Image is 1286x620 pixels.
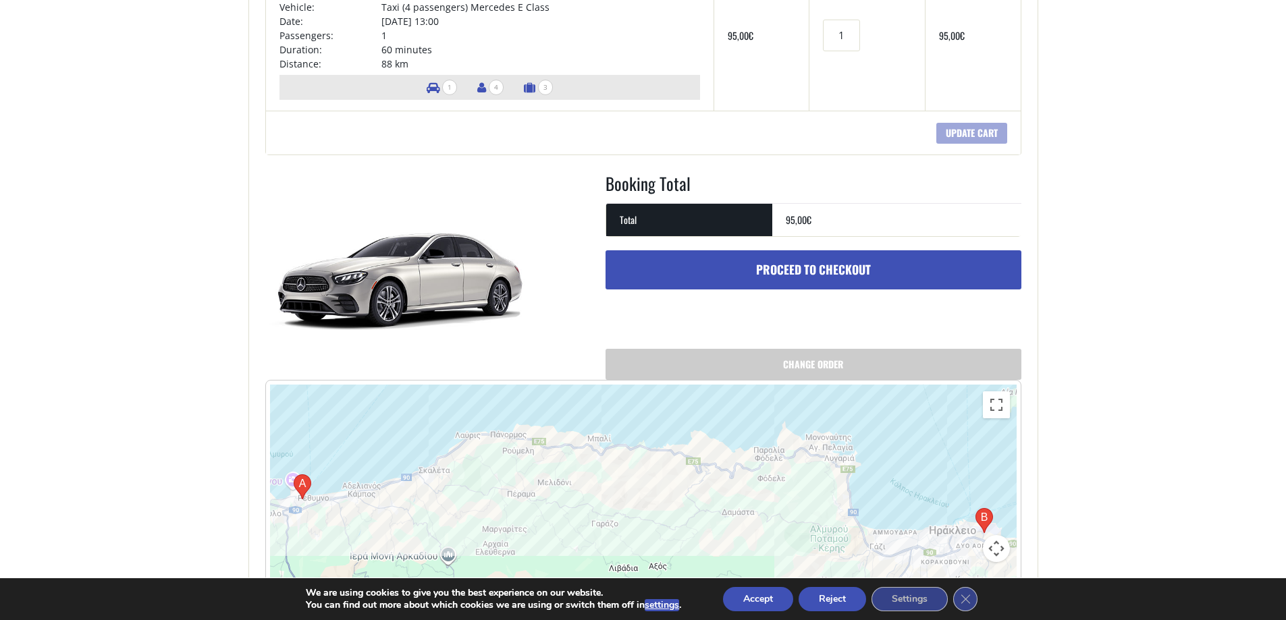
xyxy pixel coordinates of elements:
td: Passengers: [279,28,382,43]
bdi: 95,00 [786,213,811,227]
span: € [749,28,753,43]
td: [DATE] 13:00 [381,14,700,28]
td: Date: [279,14,382,28]
div: Διεθνής Aερολιμήν Ηρακλείου Νίκος Καζαντζάκης, Λεωφ. Ικάρου 26, Νέα Αλικαρνασσός 716 01, Ελλάδα [975,508,993,533]
button: Accept [723,587,793,611]
li: Number of passengers [471,75,510,100]
span: 3 [538,80,553,95]
a: Proceed to checkout [606,250,1021,289]
bdi: 95,00 [728,28,753,43]
h2: Booking Total [606,171,1021,204]
p: We are using cookies to give you the best experience on our website. [306,587,681,599]
td: 60 minutes [381,43,700,57]
bdi: 95,00 [939,28,965,43]
button: Settings [872,587,948,611]
li: Number of luggage items [517,75,560,100]
td: Distance: [279,57,382,71]
li: Number of vehicles [420,75,464,100]
button: Εναλλαγή προβολής πλήρους οθόνης [983,391,1010,418]
td: 1 [381,28,700,43]
iframe: Secure express checkout frame [814,296,1024,334]
span: € [807,213,811,227]
a: Change order [606,349,1021,380]
button: Close GDPR Cookie Banner [953,587,977,611]
button: Reject [799,587,866,611]
td: Duration: [279,43,382,57]
img: Taxi (4 passengers) Mercedes E Class [265,171,535,374]
td: 88 km [381,57,700,71]
input: Transfers quantity [823,20,859,51]
span: 4 [489,80,504,95]
iframe: Secure express checkout frame [603,296,813,334]
div: Κυρίλλου Λουκάρεως 4, Ρέθυμνο 741 32, Ελλάδα [294,474,311,499]
button: Στοιχεία ελέγχου κάμερας χάρτη [983,535,1010,562]
p: You can find out more about which cookies we are using or switch them off in . [306,599,681,611]
span: 1 [442,80,457,95]
th: Total [606,203,772,236]
input: Update cart [936,123,1007,144]
button: settings [645,599,679,611]
span: € [960,28,965,43]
